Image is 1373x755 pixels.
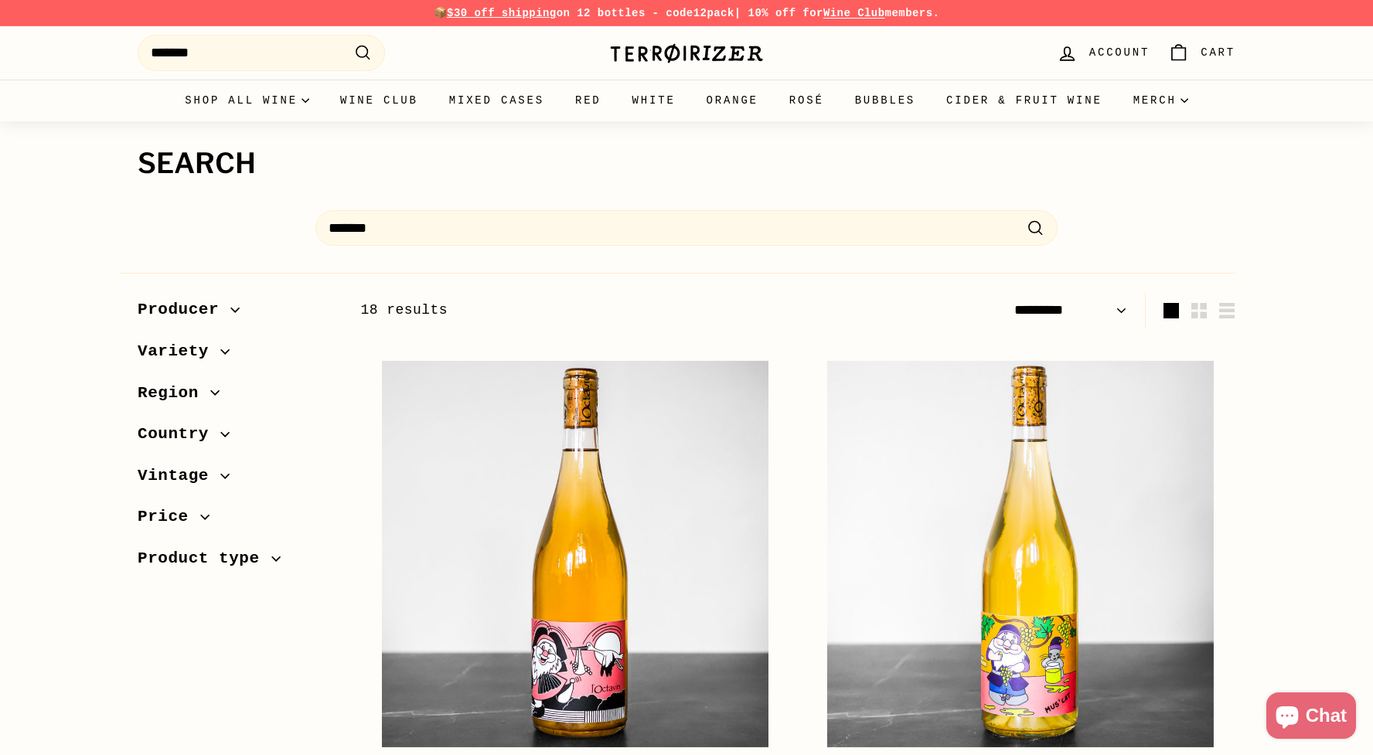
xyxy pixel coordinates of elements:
[691,80,774,121] a: Orange
[138,546,271,572] span: Product type
[107,80,1266,121] div: Primary
[138,376,336,418] button: Region
[138,293,336,335] button: Producer
[1201,44,1235,61] span: Cart
[325,80,434,121] a: Wine Club
[693,7,734,19] strong: 12pack
[447,7,557,19] span: $30 off shipping
[138,148,1235,179] h1: Search
[1089,44,1150,61] span: Account
[360,299,798,321] div: 18 results
[840,80,931,121] a: Bubbles
[138,380,210,406] span: Region
[1118,80,1204,121] summary: Merch
[823,7,885,19] a: Wine Club
[1262,692,1361,743] inbox-online-store-chat: Shopify online store chat
[774,80,840,121] a: Rosé
[434,80,560,121] a: Mixed Cases
[138,500,336,542] button: Price
[138,421,220,447] span: Country
[560,80,617,121] a: Red
[138,504,200,530] span: Price
[138,5,1235,22] p: 📦 on 12 bottles - code | 10% off for members.
[1048,30,1159,76] a: Account
[138,463,220,489] span: Vintage
[1159,30,1245,76] a: Cart
[138,335,336,376] button: Variety
[138,542,336,583] button: Product type
[931,80,1118,121] a: Cider & Fruit Wine
[169,80,325,121] summary: Shop all wine
[138,297,230,323] span: Producer
[617,80,691,121] a: White
[138,417,336,459] button: Country
[138,338,220,365] span: Variety
[138,459,336,501] button: Vintage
